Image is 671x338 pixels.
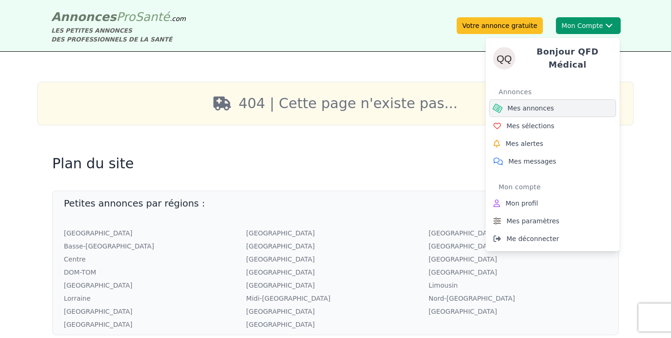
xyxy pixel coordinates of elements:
[489,99,616,117] a: Mes annonces
[489,230,616,248] a: Me déconnecter
[429,282,458,289] a: Limousin
[489,152,616,170] a: Mes messages
[489,212,616,230] a: Mes paramètres
[489,194,616,212] a: Mon profil
[507,103,554,113] span: Mes annonces
[116,10,136,24] span: Pro
[429,295,515,302] a: Nord-[GEOGRAPHIC_DATA]
[429,308,497,315] a: [GEOGRAPHIC_DATA]
[64,308,132,315] a: [GEOGRAPHIC_DATA]
[523,45,612,71] h4: Bonjour QFD médical
[556,17,621,34] button: Mon CompteQFD médicalBonjour QFD médicalAnnoncesMes annoncesMes sélectionsMes alertesMes messages...
[246,282,315,289] a: [GEOGRAPHIC_DATA]
[51,10,116,24] span: Annonces
[246,321,315,328] a: [GEOGRAPHIC_DATA]
[64,269,96,276] a: DOM-TOM
[52,155,619,172] h1: Plan du site
[170,15,185,22] span: .com
[507,234,559,243] span: Me déconnecter
[246,269,315,276] a: [GEOGRAPHIC_DATA]
[429,242,497,250] a: [GEOGRAPHIC_DATA]
[246,229,315,237] a: [GEOGRAPHIC_DATA]
[51,10,186,24] a: AnnoncesProSanté.com
[429,269,497,276] a: [GEOGRAPHIC_DATA]
[493,47,515,69] img: QFD médical
[64,255,86,263] a: Centre
[246,242,315,250] a: [GEOGRAPHIC_DATA]
[507,121,555,131] span: Mes sélections
[246,295,330,302] a: Midi-[GEOGRAPHIC_DATA]
[499,179,616,194] div: Mon compte
[489,117,616,135] a: Mes sélections
[489,135,616,152] a: Mes alertes
[64,321,132,328] a: [GEOGRAPHIC_DATA]
[508,157,556,166] span: Mes messages
[506,199,538,208] span: Mon profil
[246,255,315,263] a: [GEOGRAPHIC_DATA]
[246,308,315,315] a: [GEOGRAPHIC_DATA]
[64,197,607,210] h2: Petites annonces par régions :
[507,216,559,226] span: Mes paramètres
[64,242,154,250] a: Basse-[GEOGRAPHIC_DATA]
[51,26,186,44] div: LES PETITES ANNONCES DES PROFESSIONNELS DE LA SANTÉ
[235,91,461,116] div: 404 | Cette page n'existe pas...
[429,255,497,263] a: [GEOGRAPHIC_DATA]
[135,10,170,24] span: Santé
[64,229,132,237] a: [GEOGRAPHIC_DATA]
[429,229,497,237] a: [GEOGRAPHIC_DATA]
[499,84,616,99] div: Annonces
[506,139,543,148] span: Mes alertes
[64,295,90,302] a: Lorraine
[64,282,132,289] a: [GEOGRAPHIC_DATA]
[457,17,543,34] a: Votre annonce gratuite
